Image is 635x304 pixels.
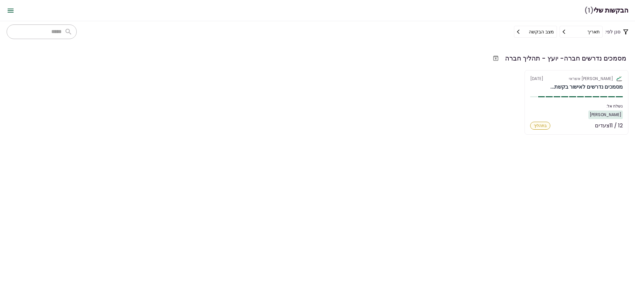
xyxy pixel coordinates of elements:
[584,4,594,17] span: (1)
[560,26,603,38] button: תאריך
[490,52,502,64] button: העבר לארכיון
[530,122,550,130] div: בתהליך
[514,26,628,38] div: סנן לפי:
[530,76,623,82] div: [DATE]
[587,28,600,35] div: תאריך
[505,53,626,63] div: מסמכים נדרשים חברה- יועץ - תהליך חברה
[595,122,623,130] div: 12 / 11 צעדים
[3,3,19,19] button: Open menu
[514,26,557,38] button: מצב הבקשה
[530,103,623,109] div: נשלח אל:
[588,110,623,119] div: [PERSON_NAME]
[550,83,623,91] div: מסמכים נדרשים לאישור בקשת חברה- יועץ
[569,76,613,82] div: [PERSON_NAME] אשראי
[584,4,628,17] h1: הבקשות שלי
[616,76,623,82] img: Partner logo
